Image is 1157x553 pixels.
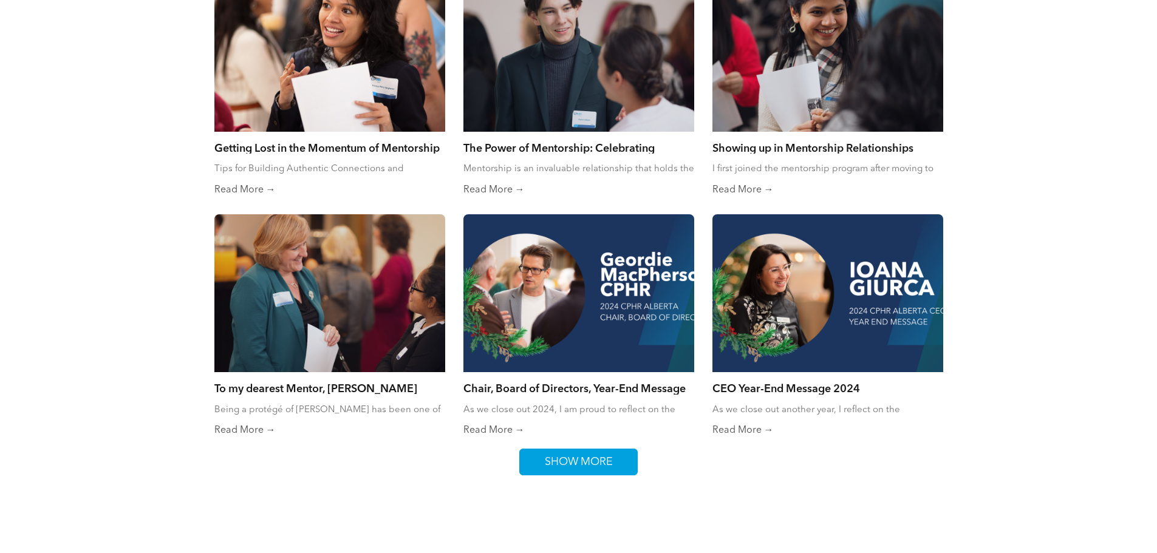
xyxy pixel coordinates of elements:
[712,163,943,175] div: I first joined the mentorship program after moving to [GEOGRAPHIC_DATA], with 1 year of HR experi...
[463,214,694,372] a: A man in a suit and glasses is talking to another man.
[463,141,694,154] a: The Power of Mentorship: Celebrating International Mentoring Day
[712,141,943,154] a: Showing up in Mentorship Relationships
[214,163,445,175] div: Tips for Building Authentic Connections and Meaningful Relationships Through Community
[214,381,445,395] a: To my dearest Mentor, [PERSON_NAME]
[463,424,694,436] a: Read More →
[541,449,617,475] span: SHOW MORE
[712,424,943,436] a: Read More →
[463,381,694,395] a: Chair, Board of Directors, Year-End Message 2024
[463,404,694,416] div: As we close out 2024, I am proud to reflect on the meaningful progress CPHR Alberta has made this...
[214,184,445,196] a: Read More →
[214,214,445,372] a: A woman in a green jacket is talking to a woman in a black dress.
[463,163,694,175] div: Mentorship is an invaluable relationship that holds the power to transform lives, shape careers, ...
[712,381,943,395] a: CEO Year-End Message 2024
[712,214,943,372] a: A woman is smiling in a circle on a blue background.
[463,184,694,196] a: Read More →
[214,141,445,154] a: Getting Lost in the Momentum of Mentorship
[712,184,943,196] a: Read More →
[214,404,445,416] div: Being a protégé of [PERSON_NAME] has been one of the most transformative experiences of my profes...
[712,404,943,416] div: As we close out another year, I reflect on the incredible work our association has completed in [...
[214,424,445,436] a: Read More →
